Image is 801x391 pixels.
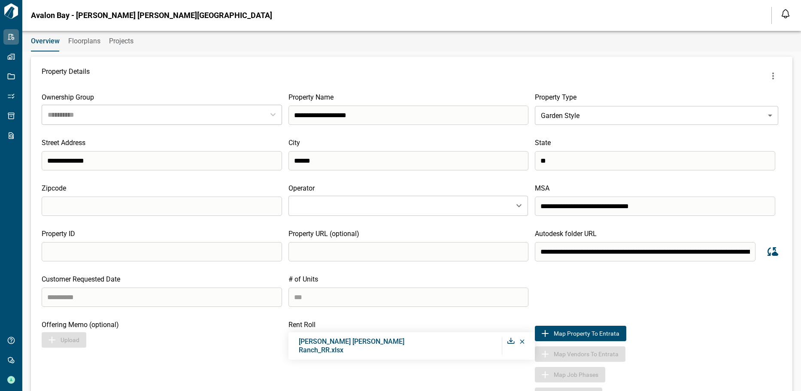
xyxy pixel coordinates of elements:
button: Map to EntrataMap Property to Entrata [535,326,626,341]
input: search [288,242,529,261]
span: MSA [535,184,549,192]
input: search [42,288,282,307]
span: Projects [109,37,133,45]
span: Autodesk folder URL [535,230,597,238]
input: search [42,197,282,216]
span: Zipcode [42,184,66,192]
input: search [535,242,755,261]
span: Customer Requested Date [42,275,120,283]
div: base tabs [22,31,801,52]
span: Property Name [288,93,334,101]
span: Operator [288,184,315,192]
div: Garden Style [535,103,778,127]
span: Rent Roll [288,321,316,329]
input: search [42,151,282,170]
span: Property URL (optional) [288,230,359,238]
span: Overview [31,37,60,45]
span: [PERSON_NAME] [PERSON_NAME] Ranch_RR.xlsx [299,337,404,354]
span: Property ID [42,230,75,238]
button: more [765,67,782,85]
img: Map to Entrata [540,328,550,339]
input: search [535,151,775,170]
span: Street Address [42,139,85,147]
span: Ownership Group [42,93,94,101]
span: City [288,139,300,147]
input: search [535,197,775,216]
span: State [535,139,551,147]
span: Avalon Bay - [PERSON_NAME] [PERSON_NAME][GEOGRAPHIC_DATA] [31,11,272,20]
span: Property Type [535,93,576,101]
span: Offering Memo (optional) [42,321,119,329]
button: Sync data from Autodesk [762,242,782,261]
span: Property Details [42,67,90,85]
span: # of Units [288,275,318,283]
input: search [42,242,282,261]
input: search [288,106,529,125]
span: Floorplans [68,37,100,45]
input: search [288,151,529,170]
button: Open notification feed [779,7,792,21]
button: Open [513,200,525,212]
